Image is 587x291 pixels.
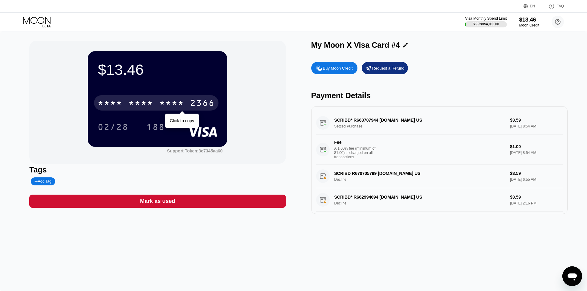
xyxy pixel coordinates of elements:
[93,119,133,135] div: 02/28
[334,146,381,159] div: A 1.00% fee (minimum of $1.00) is charged on all transactions
[146,123,165,133] div: 188
[316,135,563,164] div: FeeA 1.00% fee (minimum of $1.00) is charged on all transactions$1.00[DATE] 8:54 AM
[170,118,194,123] div: Click to copy
[465,16,507,27] div: Visa Monthly Spend Limit$68.28/$4,000.00
[311,91,568,100] div: Payment Details
[372,66,405,71] div: Request a Refund
[362,62,408,74] div: Request a Refund
[510,151,562,155] div: [DATE] 8:54 AM
[98,123,128,133] div: 02/28
[190,99,215,109] div: 2366
[519,23,539,27] div: Moon Credit
[542,3,564,9] div: FAQ
[35,179,51,184] div: Add Tag
[556,4,564,8] div: FAQ
[519,17,539,23] div: $13.46
[323,66,353,71] div: Buy Moon Credit
[519,17,539,27] div: $13.46Moon Credit
[524,3,542,9] div: EN
[465,16,507,21] div: Visa Monthly Spend Limit
[510,144,562,149] div: $1.00
[562,266,582,286] iframe: Button to launch messaging window
[167,148,222,153] div: Support Token: 3c7345aa60
[29,165,286,174] div: Tags
[311,41,400,50] div: My Moon X Visa Card #4
[334,140,377,145] div: Fee
[142,119,169,135] div: 188
[31,177,55,185] div: Add Tag
[98,61,217,78] div: $13.46
[311,62,357,74] div: Buy Moon Credit
[530,4,535,8] div: EN
[167,148,222,153] div: Support Token:3c7345aa60
[473,22,499,26] div: $68.28 / $4,000.00
[140,198,175,205] div: Mark as used
[29,195,286,208] div: Mark as used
